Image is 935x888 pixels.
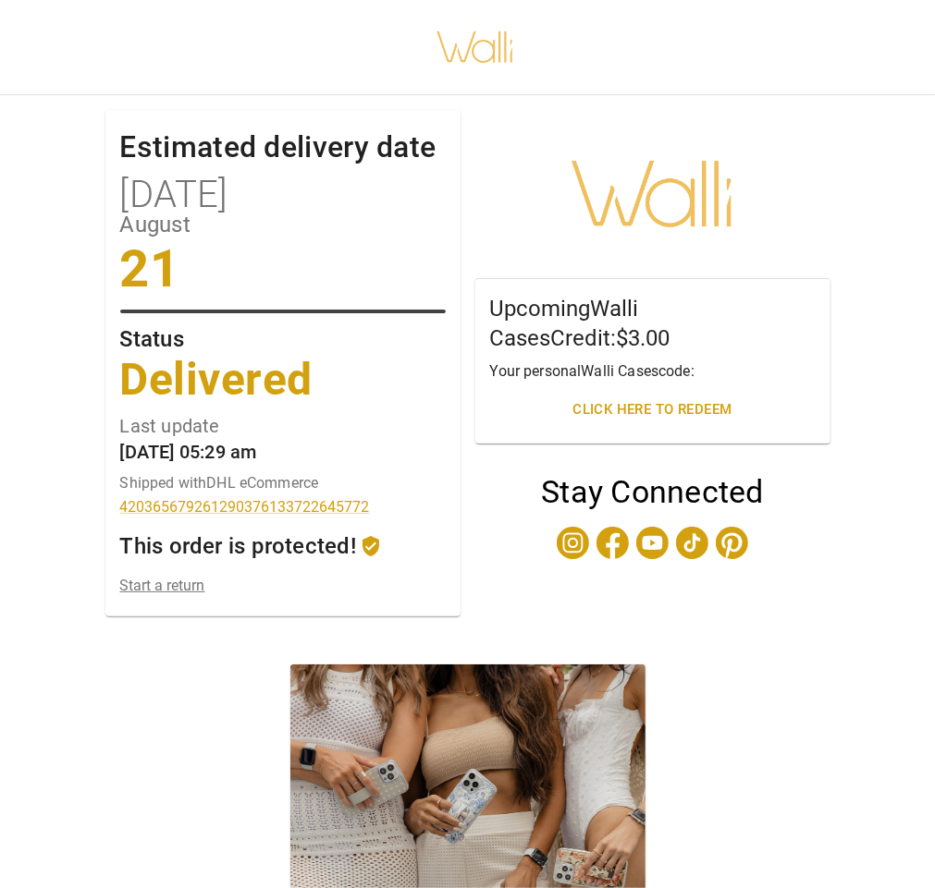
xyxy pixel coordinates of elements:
a: Start a return [120,577,446,594]
h4: Stay Connected [475,473,830,512]
p: [DATE] 05:29 am [120,443,446,461]
p: [DATE] [120,176,446,213]
p: Delivered [120,358,446,402]
p: Shipped with DHL eCommerce [120,476,446,491]
p: Status [120,328,446,350]
p: Last update [120,417,446,435]
p: This order is protected! [120,535,356,557]
p: 21 [120,243,446,295]
button: Click here to redeem [490,390,816,429]
p: August [120,213,446,236]
h5: Upcoming Walli Cases Credit: $3.00 [490,294,816,353]
img: walli-inc.myshopify.com [436,7,515,87]
p: Your personal Walli Cases code: [490,360,816,383]
a: 420365679261290376133722645772 [120,498,446,516]
div: Walli Cases [475,110,830,278]
p: Estimated delivery date [120,132,446,162]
